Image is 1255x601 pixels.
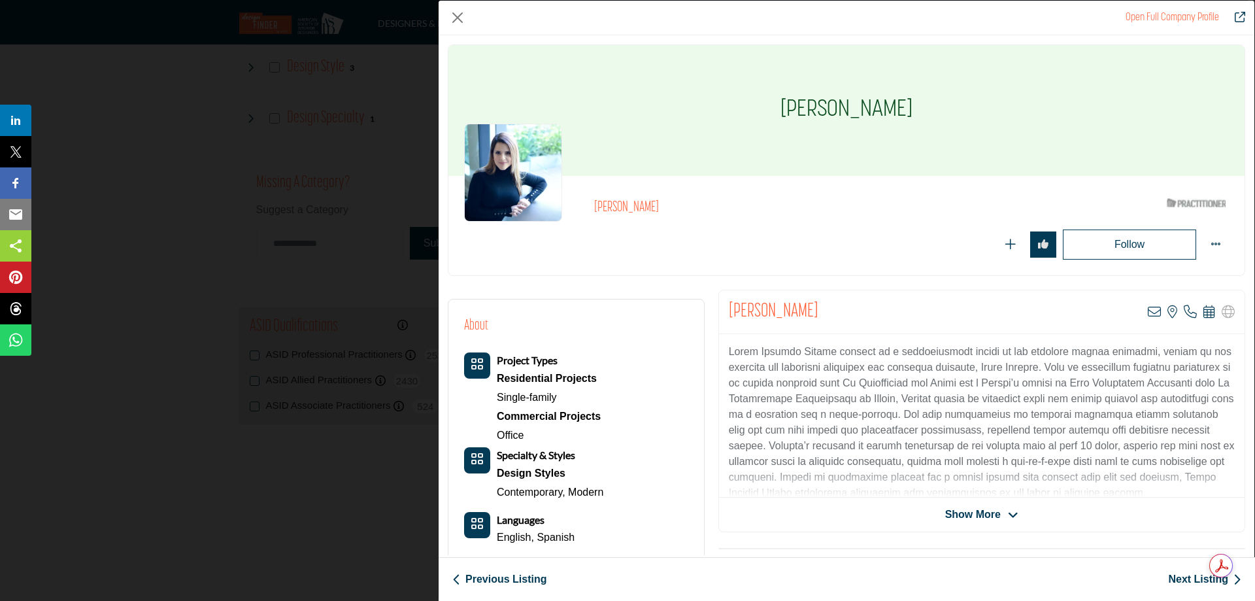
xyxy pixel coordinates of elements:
[594,199,954,216] h2: [PERSON_NAME]
[997,232,1024,258] button: Redirect to login page
[464,352,490,379] button: Category Icon
[729,300,818,324] h2: Karen Richani-Perozo
[497,464,603,483] a: Design Styles
[497,355,558,366] a: Project Types
[497,513,544,526] b: Languages
[464,124,562,222] img: karen-richani-de-perozo logo
[729,344,1235,501] p: Lorem Ipsumdo Sitame consect ad e seddoeiusmodt incidi ut lab etdolore magnaa enimadmi, veniam qu...
[1203,232,1229,258] button: More Options
[497,407,601,426] a: Commercial Projects
[1167,195,1226,211] img: ASID Qualified Practitioners
[497,487,565,498] a: Contemporary,
[568,487,603,498] a: Modern
[464,315,488,337] h2: About
[1226,10,1245,26] a: Redirect to karen-richani-de-perozo
[448,8,467,27] button: Close
[497,450,575,461] a: Specialty & Styles
[497,392,557,403] a: Single-family
[497,354,558,366] b: Project Types
[497,464,603,483] div: Styles that range from contemporary to Victorian to meet any aesthetic vision.
[497,369,601,388] div: Types of projects range from simple residential renovations to highly complex commercial initiati...
[945,507,1001,523] span: Show More
[1063,230,1196,260] button: Redirect to login
[497,430,524,441] a: Office
[452,572,546,587] a: Previous Listing
[464,512,490,538] button: Category Icon
[1030,232,1056,258] button: Redirect to login page
[497,407,601,426] div: Involve the design, construction, or renovation of spaces used for business purposes such as offi...
[537,532,575,543] a: Spanish
[1126,12,1219,23] a: Redirect to karen-richani-de-perozo
[497,449,575,461] b: Specialty & Styles
[497,515,544,526] a: Languages
[1168,572,1241,587] a: Next Listing
[497,532,534,543] a: English,
[497,369,601,388] a: Residential Projects
[464,447,490,473] button: Category Icon
[780,45,912,176] h1: [PERSON_NAME]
